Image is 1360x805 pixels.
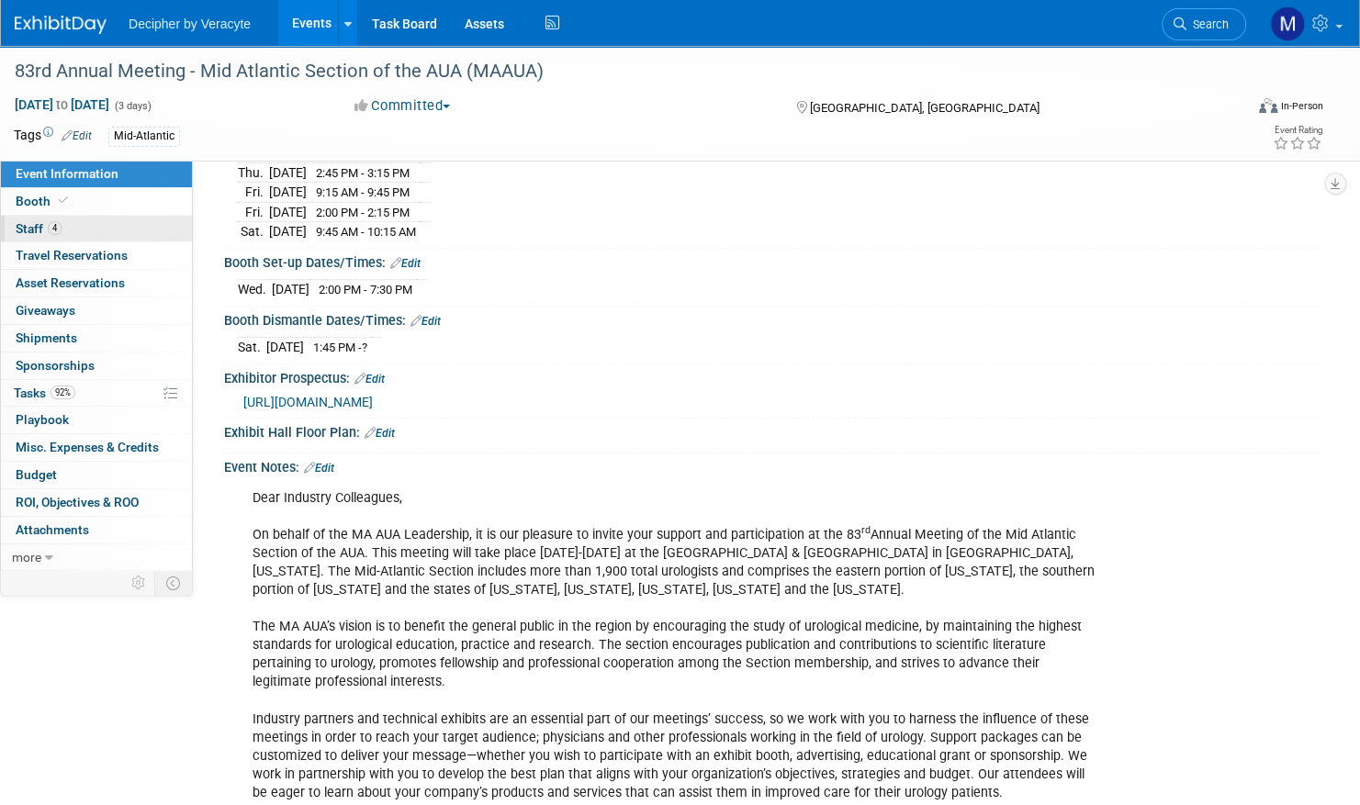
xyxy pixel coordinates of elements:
[348,96,457,116] button: Committed
[1162,8,1246,40] a: Search
[1,161,192,187] a: Event Information
[319,283,412,296] span: 2:00 PM - 7:30 PM
[1,489,192,516] a: ROI, Objectives & ROO
[313,341,367,354] span: 1:45 PM -
[16,275,125,290] span: Asset Reservations
[16,221,62,236] span: Staff
[53,97,71,112] span: to
[362,341,367,354] span: ?
[16,495,139,509] span: ROI, Objectives & ROO
[16,358,95,373] span: Sponsorships
[1,407,192,433] a: Playbook
[1259,98,1277,113] img: Format-Inperson.png
[123,571,155,595] td: Personalize Event Tab Strip
[269,183,307,203] td: [DATE]
[48,221,62,235] span: 4
[16,166,118,181] span: Event Information
[1186,17,1229,31] span: Search
[1,242,192,269] a: Travel Reservations
[224,364,1323,388] div: Exhibitor Prospectus:
[16,303,75,318] span: Giveaways
[16,412,69,427] span: Playbook
[304,462,334,475] a: Edit
[224,453,1323,477] div: Event Notes:
[16,194,72,208] span: Booth
[16,248,128,263] span: Travel Reservations
[1,544,192,571] a: more
[269,162,307,183] td: [DATE]
[354,373,385,386] a: Edit
[269,202,307,222] td: [DATE]
[269,222,307,241] td: [DATE]
[224,419,1323,442] div: Exhibit Hall Floor Plan:
[1128,95,1323,123] div: Event Format
[8,55,1212,88] div: 83rd Annual Meeting - Mid Atlantic Section of the AUA (MAAUA)
[266,338,304,357] td: [DATE]
[16,440,159,454] span: Misc. Expenses & Credits
[224,249,1323,273] div: Booth Set-up Dates/Times:
[14,386,75,400] span: Tasks
[12,550,41,565] span: more
[1,517,192,543] a: Attachments
[390,257,421,270] a: Edit
[1270,6,1305,41] img: Mark Brennan
[1,325,192,352] a: Shipments
[155,571,193,595] td: Toggle Event Tabs
[1,297,192,324] a: Giveaways
[238,338,266,357] td: Sat.
[14,96,110,113] span: [DATE] [DATE]
[410,315,441,328] a: Edit
[272,280,309,299] td: [DATE]
[243,395,373,409] a: [URL][DOMAIN_NAME]
[224,307,1323,330] div: Booth Dismantle Dates/Times:
[15,16,107,34] img: ExhibitDay
[113,100,152,112] span: (3 days)
[316,166,410,180] span: 2:45 PM - 3:15 PM
[238,183,269,203] td: Fri.
[238,162,269,183] td: Thu.
[238,202,269,222] td: Fri.
[16,467,57,482] span: Budget
[316,185,410,199] span: 9:15 AM - 9:45 PM
[238,222,269,241] td: Sat.
[16,522,89,537] span: Attachments
[1,380,192,407] a: Tasks92%
[861,524,871,536] sup: rd
[1,270,192,296] a: Asset Reservations
[51,386,75,399] span: 92%
[59,196,68,206] i: Booth reservation complete
[316,206,410,219] span: 2:00 PM - 2:15 PM
[365,427,395,440] a: Edit
[1,352,192,379] a: Sponsorships
[1280,99,1323,113] div: In-Person
[1273,126,1322,135] div: Event Rating
[108,127,180,146] div: Mid-Atlantic
[1,434,192,461] a: Misc. Expenses & Credits
[316,225,416,239] span: 9:45 AM - 10:15 AM
[16,330,77,345] span: Shipments
[809,101,1039,115] span: [GEOGRAPHIC_DATA], [GEOGRAPHIC_DATA]
[1,462,192,488] a: Budget
[62,129,92,142] a: Edit
[1,188,192,215] a: Booth
[238,280,272,299] td: Wed.
[1,216,192,242] a: Staff4
[14,126,92,147] td: Tags
[129,17,251,31] span: Decipher by Veracyte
